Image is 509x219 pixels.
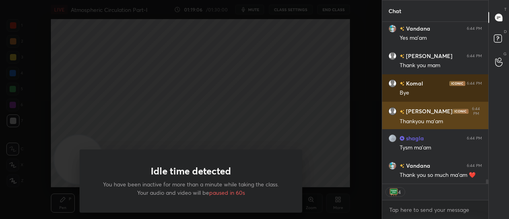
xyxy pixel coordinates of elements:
p: D [504,29,507,35]
div: Thank you so much ma'am ❤️ [400,171,482,179]
div: 4 [398,189,401,195]
p: T [504,6,507,12]
div: Thankyou ma'am [400,118,482,126]
h6: [PERSON_NAME] [404,52,453,60]
img: no-rating-badge.077c3623.svg [400,27,404,31]
h6: Vandana [404,24,430,33]
h6: Komal [404,79,423,87]
img: no-rating-badge.077c3623.svg [400,110,404,114]
img: no-rating-badge.077c3623.svg [400,164,404,168]
img: c9c3bbfa78174d6a8e7135b91d66fdcb.jpg [389,25,396,33]
span: paused in 60s [209,189,245,196]
p: G [503,51,507,57]
p: Chat [382,0,408,21]
img: default.png [389,52,396,60]
p: You have been inactive for more than a minute while taking the class. Your audio and video will be [99,180,283,197]
img: default.png [389,107,396,115]
img: no-rating-badge.077c3623.svg [400,81,404,86]
div: grid [382,22,488,184]
div: 6:44 PM [467,136,482,141]
h6: shagla [404,134,424,142]
img: default.png [389,79,396,87]
div: Thank you mam [400,62,482,70]
div: Tysm ma'am [400,144,482,152]
img: c9c3bbfa78174d6a8e7135b91d66fdcb.jpg [389,162,396,170]
div: 6:44 PM [467,26,482,31]
img: 70ec3681391440f2bb18d82d52f19a80.jpg [389,134,396,142]
img: iconic-dark.1390631f.png [453,109,468,114]
div: 6:44 PM [467,54,482,58]
img: thank_you.png [390,188,398,196]
div: 6:44 PM [467,81,482,86]
div: Yes ma'am [400,34,482,42]
div: 6:44 PM [467,163,482,168]
h1: Idle time detected [151,165,231,177]
img: no-rating-badge.077c3623.svg [400,54,404,58]
div: Bye [400,89,482,97]
img: Learner_Badge_scholar_0185234fc8.svg [400,136,404,141]
div: 6:44 PM [470,107,482,116]
img: iconic-dark.1390631f.png [449,81,465,86]
h6: [PERSON_NAME] [404,107,453,116]
h6: Vandana [404,161,430,170]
